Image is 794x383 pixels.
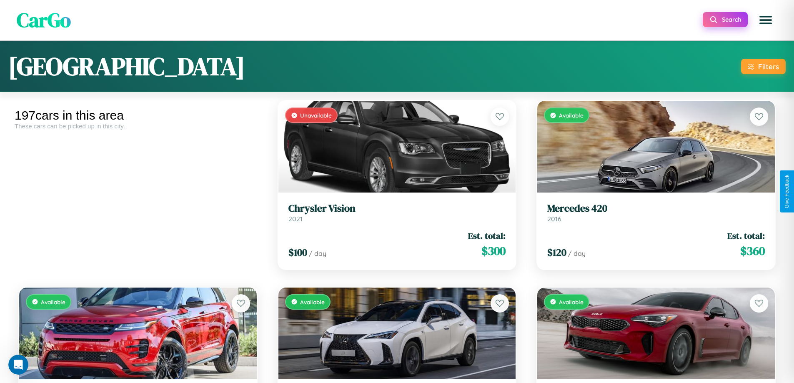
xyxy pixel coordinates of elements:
[309,249,326,258] span: / day
[547,215,561,223] span: 2016
[288,203,506,223] a: Chrysler Vision2021
[547,203,765,223] a: Mercedes 4202016
[8,49,245,83] h1: [GEOGRAPHIC_DATA]
[740,243,765,259] span: $ 360
[300,298,325,305] span: Available
[727,230,765,242] span: Est. total:
[722,16,741,23] span: Search
[17,6,71,34] span: CarGo
[559,112,584,119] span: Available
[288,203,506,215] h3: Chrysler Vision
[15,123,261,130] div: These cars can be picked up in this city.
[8,355,28,375] iframe: Intercom live chat
[481,243,506,259] span: $ 300
[547,203,765,215] h3: Mercedes 420
[547,245,566,259] span: $ 120
[288,215,303,223] span: 2021
[300,112,332,119] span: Unavailable
[784,175,790,208] div: Give Feedback
[568,249,586,258] span: / day
[754,8,777,32] button: Open menu
[741,59,786,74] button: Filters
[288,245,307,259] span: $ 100
[468,230,506,242] span: Est. total:
[15,108,261,123] div: 197 cars in this area
[758,62,779,71] div: Filters
[559,298,584,305] span: Available
[41,298,65,305] span: Available
[703,12,748,27] button: Search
